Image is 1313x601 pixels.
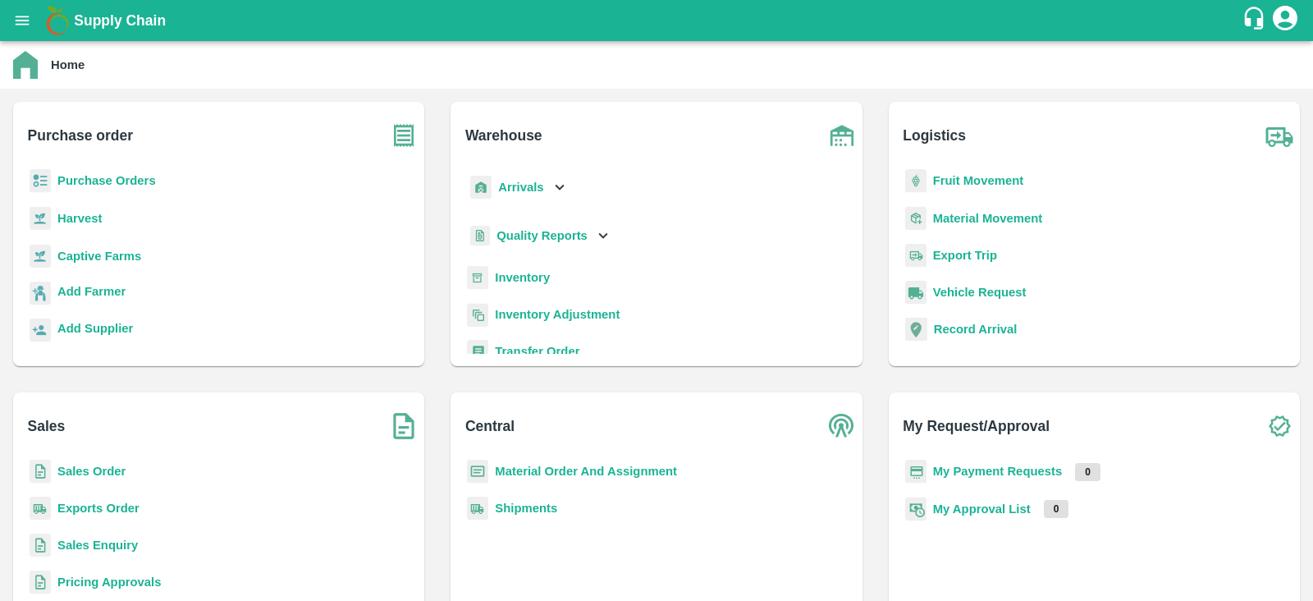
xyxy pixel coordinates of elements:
a: Sales Enquiry [57,539,138,552]
img: qualityReport [470,226,490,246]
img: recordArrival [905,318,927,341]
img: soSales [383,406,424,447]
a: Exports Order [57,502,140,515]
img: sales [30,534,51,557]
button: open drawer [3,2,41,39]
img: reciept [30,169,51,193]
a: Record Arrival [934,323,1018,336]
img: vehicle [905,281,926,305]
b: Add Farmer [57,285,126,298]
b: Supply Chain [74,12,166,29]
img: approval [905,497,926,521]
img: shipments [30,497,51,521]
a: Purchase Orders [57,174,156,187]
b: Purchase order [28,124,133,147]
a: Inventory Adjustment [495,308,620,321]
b: Add Supplier [57,322,133,335]
div: customer-support [1242,6,1270,35]
a: My Approval List [933,502,1031,516]
a: Captive Farms [57,250,141,263]
img: centralMaterial [467,460,488,484]
a: Harvest [57,212,102,225]
b: Central [465,415,515,438]
a: Inventory [495,271,550,284]
img: delivery [905,244,926,268]
img: payment [905,460,926,484]
div: Arrivals [467,169,569,206]
img: fruit [905,169,926,193]
img: shipments [467,497,488,521]
img: truck [1259,115,1300,156]
div: account of current user [1270,3,1300,38]
img: material [905,206,926,231]
b: Arrivals [498,181,543,194]
b: My Request/Approval [903,415,1050,438]
img: sales [30,460,51,484]
p: 0 [1075,463,1100,481]
b: Sales [28,415,66,438]
a: Export Trip [933,249,997,262]
a: My Payment Requests [933,465,1063,478]
img: farmer [30,282,51,305]
img: inventory [467,303,488,327]
img: logo [41,4,74,37]
a: Vehicle Request [933,286,1027,299]
a: Add Farmer [57,282,126,305]
img: supplier [30,319,51,342]
a: Sales Order [57,465,126,478]
img: sales [30,571,51,594]
a: Supply Chain [74,9,1242,32]
a: Add Supplier [57,319,133,342]
a: Fruit Movement [933,174,1024,187]
a: Transfer Order [495,345,579,358]
p: 0 [1044,500,1069,518]
b: Warehouse [465,124,542,147]
img: purchase [383,115,424,156]
a: Shipments [495,502,557,515]
b: Quality Reports [496,229,588,242]
b: Logistics [903,124,966,147]
img: whInventory [467,266,488,290]
img: harvest [30,206,51,231]
img: whTransfer [467,340,488,364]
a: Pricing Approvals [57,576,161,589]
b: Home [51,58,85,71]
div: Quality Reports [467,219,612,253]
img: central [821,406,862,447]
img: harvest [30,244,51,268]
a: Material Order And Assignment [495,465,677,478]
img: home [13,51,38,79]
img: warehouse [821,115,862,156]
img: check [1259,406,1300,447]
a: Material Movement [933,212,1043,225]
img: whArrival [470,176,492,200]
